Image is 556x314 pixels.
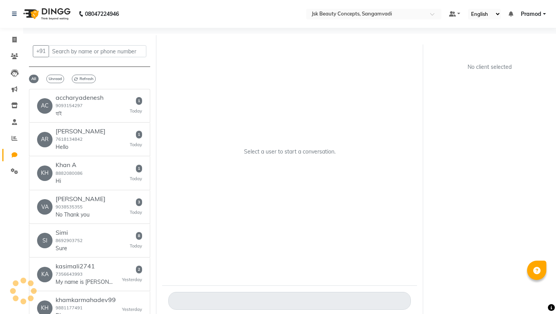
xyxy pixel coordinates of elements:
[56,103,83,108] small: 9093154297
[122,306,142,313] small: Yesterday
[56,271,83,277] small: 7356643993
[49,45,146,57] input: Search by name or phone number
[56,296,116,304] h6: khamkarmahadev99
[56,143,105,151] p: Hello
[20,3,73,25] img: logo
[130,209,142,216] small: Today
[37,132,53,147] div: AR
[56,171,83,176] small: 8882080086
[56,137,83,142] small: 7618134842
[56,94,103,101] h6: accharyadenesh
[130,176,142,182] small: Today
[56,161,83,169] h6: Khan A
[56,263,114,270] h6: kasimali2741
[130,142,142,148] small: Today
[136,131,142,138] span: 1
[37,166,53,181] div: KH
[130,243,142,249] small: Today
[136,266,142,273] span: 2
[37,199,53,215] div: VA
[72,75,96,83] span: Refresh
[33,45,49,57] button: +91
[56,211,105,219] p: No Thank you
[56,128,105,135] h6: [PERSON_NAME]
[136,232,142,240] span: 8
[37,98,53,114] div: AC
[56,229,83,236] h6: Simi
[130,108,142,114] small: Today
[56,177,83,185] p: Hi
[56,278,114,286] p: My name is [PERSON_NAME] I am [PERSON_NAME] shop
[136,97,142,105] span: 1
[122,276,142,283] small: Yesterday
[56,305,83,311] small: 9881177491
[136,165,142,172] span: 1
[37,233,53,248] div: SI
[29,75,39,83] span: All
[56,238,83,243] small: 8692903752
[56,195,105,203] h6: [PERSON_NAME]
[244,148,336,156] p: Select a user to start a conversation.
[56,244,83,253] p: Sure
[37,267,53,282] div: KA
[448,63,532,71] div: No client selected
[521,10,541,18] span: Pramod
[46,75,64,83] span: Unread
[85,3,119,25] b: 08047224946
[56,204,83,210] small: 9038535355
[56,109,103,118] p: হাই
[136,198,142,206] span: 3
